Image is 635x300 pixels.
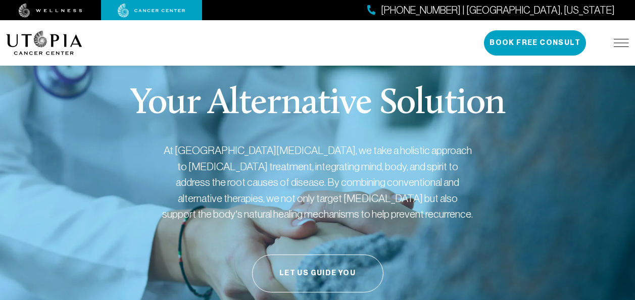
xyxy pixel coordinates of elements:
[484,30,586,56] button: Book Free Consult
[130,86,505,122] p: Your Alternative Solution
[614,39,629,47] img: icon-hamburger
[367,3,615,18] a: [PHONE_NUMBER] | [GEOGRAPHIC_DATA], [US_STATE]
[6,31,82,55] img: logo
[19,4,82,18] img: wellness
[381,3,615,18] span: [PHONE_NUMBER] | [GEOGRAPHIC_DATA], [US_STATE]
[161,142,474,222] p: At [GEOGRAPHIC_DATA][MEDICAL_DATA], we take a holistic approach to [MEDICAL_DATA] treatment, inte...
[252,255,383,292] button: Let Us Guide You
[118,4,185,18] img: cancer center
